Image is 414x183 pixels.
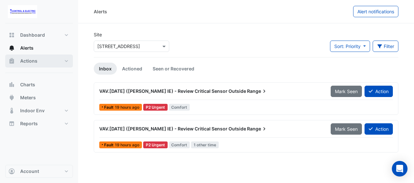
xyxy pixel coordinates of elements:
div: P2 Urgent [143,104,168,111]
span: Actions [20,58,37,64]
button: Alert notifications [353,6,398,17]
span: Range [247,88,268,94]
button: Mark Seen [331,86,362,97]
app-icon: Indoor Env [8,107,15,114]
a: Seen or Recovered [147,63,200,75]
button: Meters [5,91,73,104]
span: Alert notifications [357,9,394,14]
span: Reports [20,120,38,127]
span: Fault [104,143,115,147]
span: Mon 15-Sep-2025 12:45 AEST [115,105,139,110]
span: Indoor Env [20,107,45,114]
img: Company Logo [8,5,37,18]
button: Mark Seen [331,123,362,135]
span: Account [20,168,39,175]
app-icon: Alerts [8,45,15,51]
app-icon: Reports [8,120,15,127]
button: Reports [5,117,73,130]
button: Action [365,86,393,97]
span: Comfort [169,141,190,148]
app-icon: Actions [8,58,15,64]
button: Action [365,123,393,135]
button: Dashboard [5,29,73,42]
label: Site [94,31,102,38]
div: P2 Urgent [143,141,168,148]
span: Dashboard [20,32,45,38]
div: Open Intercom Messenger [392,161,407,177]
button: Alerts [5,42,73,55]
span: Alerts [20,45,34,51]
a: Inbox [94,63,117,75]
button: Filter [373,41,399,52]
span: Mon 15-Sep-2025 12:45 AEST [115,142,139,147]
app-icon: Charts [8,81,15,88]
button: Sort: Priority [330,41,370,52]
span: Comfort [169,104,190,111]
button: Indoor Env [5,104,73,117]
app-icon: Meters [8,94,15,101]
div: Alerts [94,8,107,15]
button: Account [5,165,73,178]
a: Actioned [117,63,147,75]
span: VAV.[DATE] ([PERSON_NAME] IE) - Review Critical Sensor Outside [99,126,246,131]
span: Fault [104,105,115,109]
span: Charts [20,81,35,88]
span: Mark Seen [335,89,358,94]
span: Mark Seen [335,126,358,132]
span: 1 other time [191,141,219,148]
button: Actions [5,55,73,67]
app-icon: Dashboard [8,32,15,38]
button: Charts [5,78,73,91]
span: Range [247,126,268,132]
span: Sort: Priority [334,43,361,49]
span: Meters [20,94,36,101]
span: VAV.[DATE] ([PERSON_NAME] IE) - Review Critical Sensor Outside [99,88,246,94]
